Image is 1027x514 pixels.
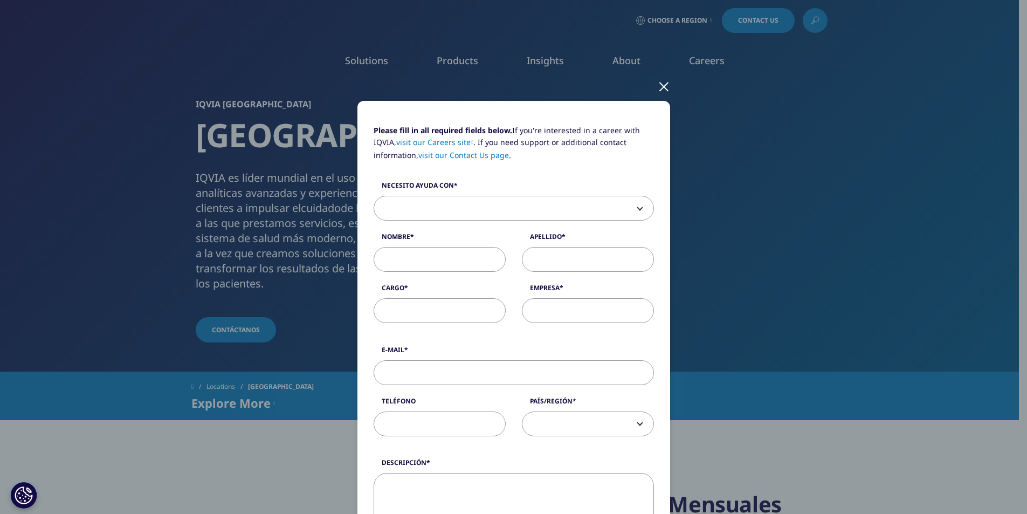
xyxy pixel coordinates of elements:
[374,181,654,196] label: Necesito ayuda con
[374,283,506,298] label: Cargo
[374,125,654,169] p: If you're interested in a career with IQVIA, . If you need support or additional contact informat...
[374,345,654,360] label: E-Mail
[396,137,474,147] a: visit our Careers site
[522,396,654,412] label: País/Región
[374,232,506,247] label: Nombre
[522,283,654,298] label: Empresa
[522,232,654,247] label: Apellido
[374,125,512,135] strong: Please fill in all required fields below.
[10,482,37,509] button: Configuración de cookies
[374,458,654,473] label: Descripción
[418,150,509,160] a: visit our Contact Us page
[374,396,506,412] label: Teléfono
